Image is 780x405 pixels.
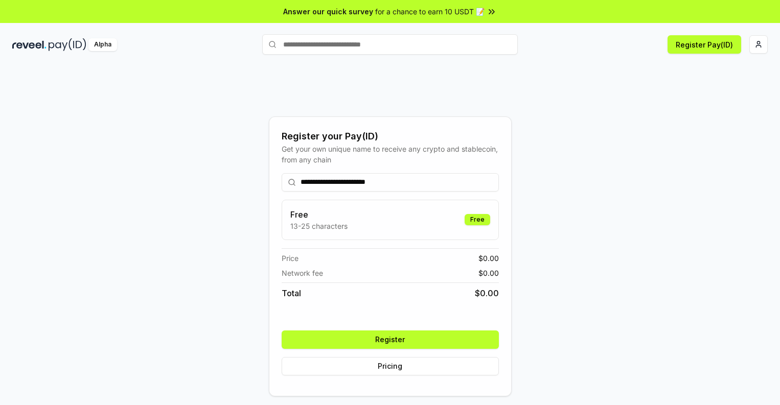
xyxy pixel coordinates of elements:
[12,38,47,51] img: reveel_dark
[290,208,348,221] h3: Free
[282,330,499,349] button: Register
[668,35,741,54] button: Register Pay(ID)
[282,357,499,375] button: Pricing
[465,214,490,225] div: Free
[282,144,499,165] div: Get your own unique name to receive any crypto and stablecoin, from any chain
[478,253,499,264] span: $ 0.00
[49,38,86,51] img: pay_id
[282,253,299,264] span: Price
[475,287,499,299] span: $ 0.00
[478,268,499,278] span: $ 0.00
[375,6,485,17] span: for a chance to earn 10 USDT 📝
[282,268,323,278] span: Network fee
[88,38,117,51] div: Alpha
[290,221,348,231] p: 13-25 characters
[282,129,499,144] div: Register your Pay(ID)
[283,6,373,17] span: Answer our quick survey
[282,287,301,299] span: Total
